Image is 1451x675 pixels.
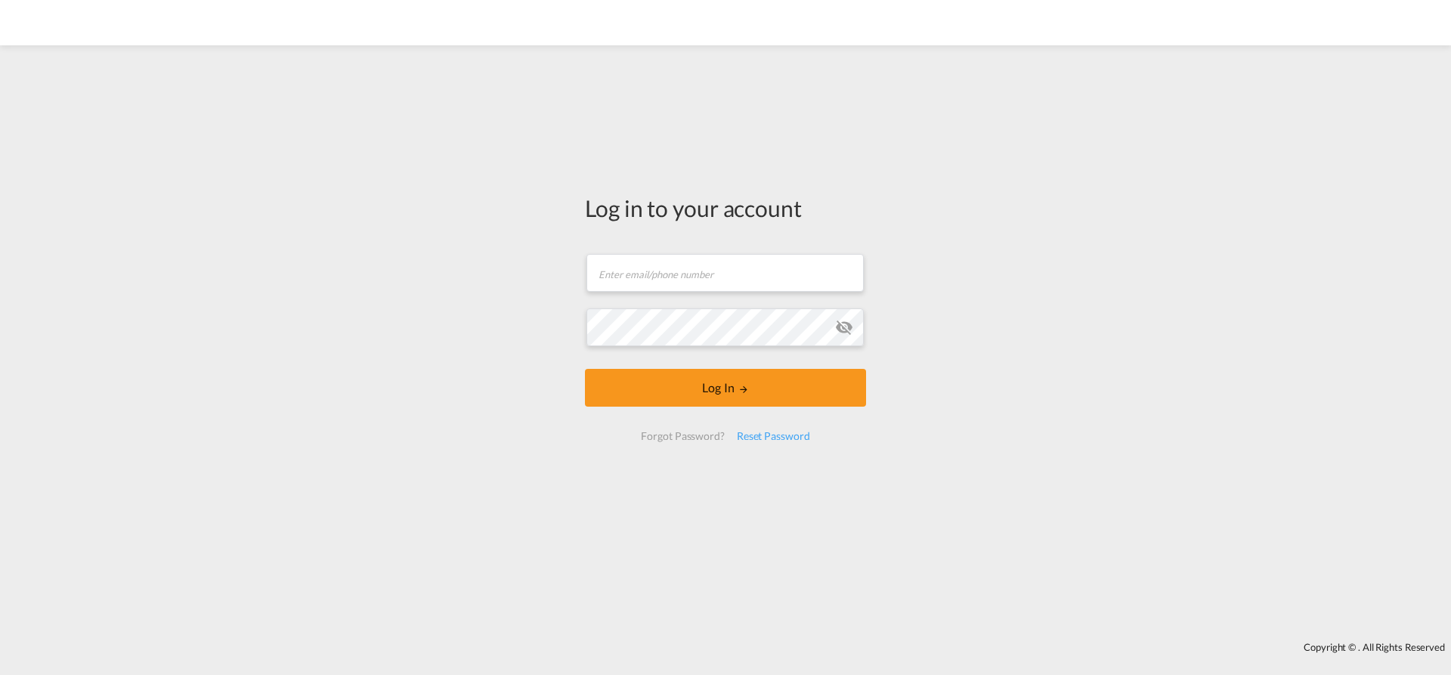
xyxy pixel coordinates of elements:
div: Forgot Password? [635,423,730,450]
div: Reset Password [731,423,816,450]
div: Log in to your account [585,192,866,224]
input: Enter email/phone number [586,254,864,292]
button: LOGIN [585,369,866,407]
md-icon: icon-eye-off [835,318,853,336]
